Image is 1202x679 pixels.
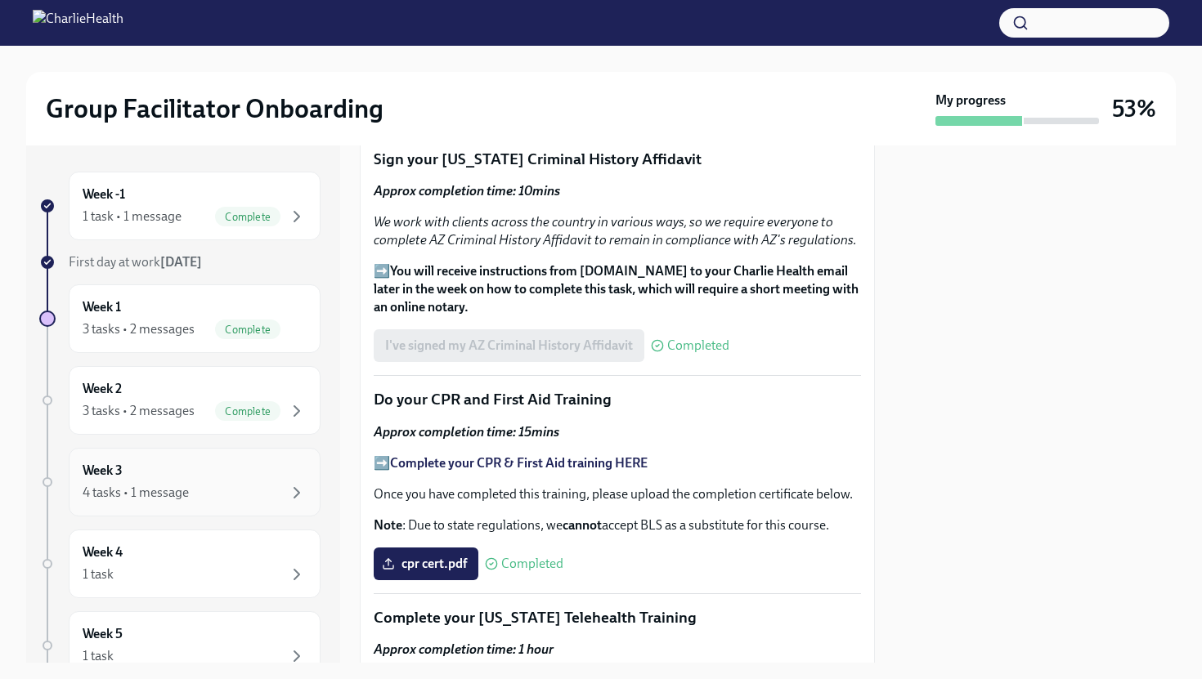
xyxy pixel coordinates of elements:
[160,254,202,270] strong: [DATE]
[215,324,280,336] span: Complete
[83,543,123,561] h6: Week 4
[374,149,861,170] p: Sign your [US_STATE] Criminal History Affidavit
[215,405,280,418] span: Complete
[83,462,123,480] h6: Week 3
[83,484,189,502] div: 4 tasks • 1 message
[374,263,859,315] strong: You will receive instructions from [DOMAIN_NAME] to your Charlie Health email later in the week o...
[215,211,280,223] span: Complete
[46,92,383,125] h2: Group Facilitator Onboarding
[935,92,1006,109] strong: My progress
[83,380,122,398] h6: Week 2
[69,254,202,270] span: First day at work
[83,298,121,316] h6: Week 1
[501,557,563,570] span: Completed
[374,547,478,580] label: cpr cert.pdf
[83,565,114,583] div: 1 task
[83,647,114,665] div: 1 task
[374,389,861,410] p: Do your CPR and First Aid Training
[667,339,729,352] span: Completed
[83,625,123,643] h6: Week 5
[39,172,321,240] a: Week -11 task • 1 messageComplete
[374,454,861,472] p: ➡️
[374,183,560,199] strong: Approx completion time: 10mins
[39,529,321,598] a: Week 41 task
[390,455,648,471] a: Complete your CPR & First Aid training HERE
[39,284,321,353] a: Week 13 tasks • 2 messagesComplete
[39,448,321,516] a: Week 34 tasks • 1 message
[33,10,123,36] img: CharlieHealth
[385,556,467,572] span: cpr cert.pdf
[1112,94,1156,123] h3: 53%
[83,320,195,338] div: 3 tasks • 2 messages
[374,262,861,316] p: ➡️
[374,607,861,628] p: Complete your [US_STATE] Telehealth Training
[83,208,182,226] div: 1 task • 1 message
[374,214,857,248] em: We work with clients across the country in various ways, so we require everyone to complete AZ Cr...
[39,253,321,271] a: First day at work[DATE]
[83,402,195,420] div: 3 tasks • 2 messages
[83,185,125,203] h6: Week -1
[374,641,554,657] strong: Approx completion time: 1 hour
[39,366,321,435] a: Week 23 tasks • 2 messagesComplete
[563,517,602,533] strong: cannot
[374,485,861,503] p: Once you have completed this training, please upload the completion certificate below.
[374,517,402,533] strong: Note
[374,516,861,534] p: : Due to state regulations, we accept BLS as a substitute for this course.
[374,424,559,440] strong: Approx completion time: 15mins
